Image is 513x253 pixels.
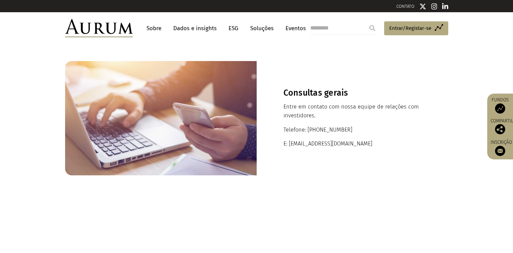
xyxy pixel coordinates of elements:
a: Fundos [491,97,510,114]
p: E: [EMAIL_ADDRESS][DOMAIN_NAME] [283,139,421,148]
a: Eventos [282,22,306,35]
img: Assine nossa newsletter [495,146,505,156]
img: Ícone do Linkedin [442,3,448,10]
font: Fundos [492,97,509,103]
a: Sobre [143,22,165,35]
p: Entre em contato com nossa equipe de relações com investidores. [283,102,421,120]
a: Dados e insights [170,22,220,35]
p: Telefone: [PHONE_NUMBER] [283,125,421,134]
img: Ícone do Twitter [419,3,426,10]
img: Acessar Fundos [495,103,505,114]
a: Soluções [247,22,277,35]
span: Entrar/Registar-se [389,24,431,32]
img: Ícone do Instagram [431,3,437,10]
img: Aurum [65,19,133,37]
img: Compartilhe esta postagem [495,124,505,134]
a: ESG [225,22,242,35]
a: Inscrição [491,139,512,156]
input: Submit [366,21,379,35]
a: Entrar/Registar-se [384,21,448,36]
a: CONTATO [396,4,414,9]
h3: Consultas gerais [283,88,421,98]
font: Inscrição [491,139,512,145]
